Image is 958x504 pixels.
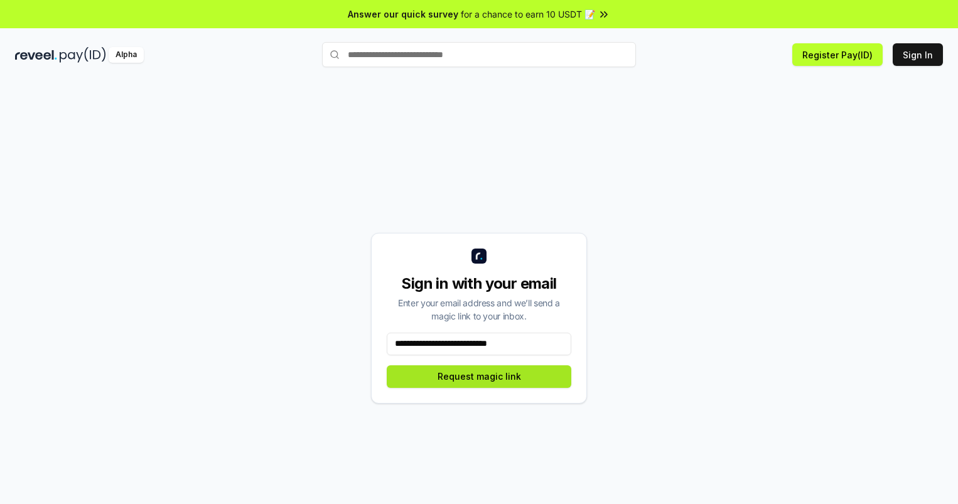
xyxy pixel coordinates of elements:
div: Enter your email address and we’ll send a magic link to your inbox. [387,296,571,323]
img: reveel_dark [15,47,57,63]
button: Register Pay(ID) [792,43,883,66]
img: logo_small [471,249,487,264]
span: Answer our quick survey [348,8,458,21]
button: Request magic link [387,365,571,388]
span: for a chance to earn 10 USDT 📝 [461,8,595,21]
div: Alpha [109,47,144,63]
img: pay_id [60,47,106,63]
button: Sign In [893,43,943,66]
div: Sign in with your email [387,274,571,294]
